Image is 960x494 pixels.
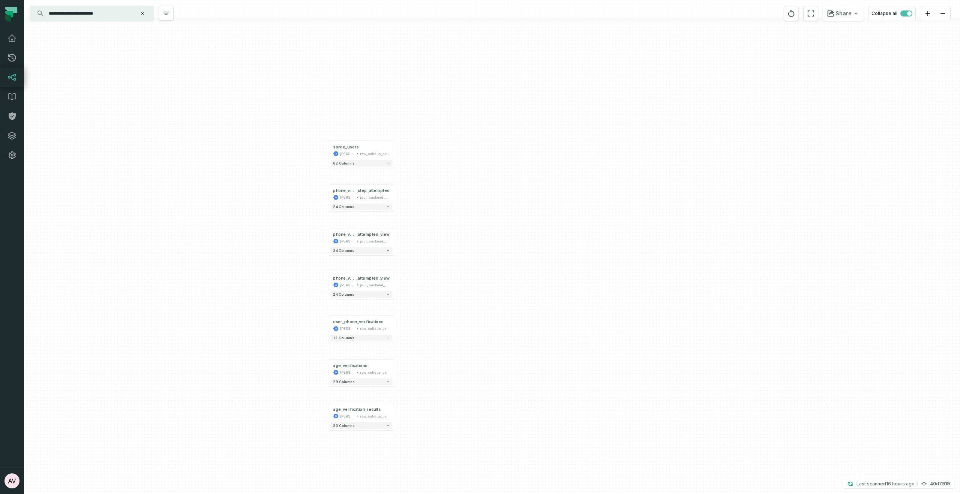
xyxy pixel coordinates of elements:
div: juul-warehouse [340,326,355,331]
div: age_verification_results [333,407,381,412]
span: phone_verification [333,188,355,193]
div: juul-warehouse [340,151,355,156]
button: Clear search query [139,10,146,17]
button: Share [823,6,864,21]
span: 12 columns [333,336,354,340]
p: Last scanned [856,480,915,488]
div: juul-warehouse [340,370,355,375]
span: 24 columns [333,205,354,209]
div: raw_solidus_production_v2_public [360,326,390,331]
div: raw_solidus_production_v2_public [360,370,390,375]
span: 20 columns [333,424,354,428]
span: 29 columns [333,380,354,384]
button: zoom out [935,6,950,21]
div: juul_backend_production_uk [360,238,390,244]
span: phone_verification_step [333,275,355,281]
relative-time: Sep 14, 2025, 11:17 PM EDT [886,481,915,487]
div: raw_solidus_production_v2_public [360,413,390,419]
div: juul_backend_production [360,195,390,200]
div: user_phone_verifications [333,319,383,325]
div: spree_users [333,144,358,150]
button: Last scanned[DATE] 11:17:02 PM40d7919 [843,479,954,488]
span: phone_verification_step [333,232,355,237]
span: 62 columns [333,161,354,165]
span: 24 columns [333,248,354,253]
span: _step_attempted [356,188,390,193]
div: phone_verification_step_attempted [333,188,390,193]
button: zoom in [920,6,935,21]
div: juul-segment [340,282,355,287]
img: avatar of Abhiraj Vinnakota [4,473,19,488]
h4: 40d7919 [930,482,950,486]
span: _attempted_view [356,232,390,237]
div: juul-segment [340,238,355,244]
div: age_verifications [333,363,367,368]
span: _attempted_view [356,275,390,281]
button: Collapse all [868,6,916,21]
div: juul_backend_production_ca [360,282,390,287]
div: phone_verification_step_attempted_view [333,232,390,237]
div: juul-warehouse [340,413,355,419]
div: raw_solidus_production_v2_public [360,151,390,156]
div: juul-segment [340,195,355,200]
div: phone_verification_step_attempted_view [333,275,390,281]
span: 24 columns [333,292,354,296]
